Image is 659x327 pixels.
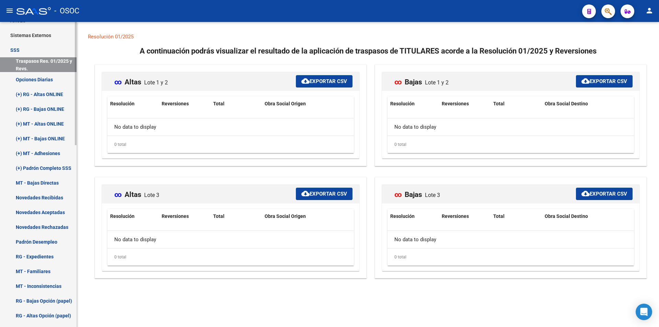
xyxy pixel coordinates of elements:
div: No data to display [107,118,354,136]
span: ∞ [114,190,122,199]
span: Resolución [110,101,135,106]
mat-icon: cloud_download [301,77,310,85]
span: ∞ [394,78,402,86]
div: 0 total [107,248,354,266]
mat-icon: cloud_download [581,189,590,198]
span: Obra Social Destino [545,213,588,219]
datatable-header-cell: Reversiones [159,209,210,224]
span: Lote 3 [425,192,440,198]
mat-icon: person [645,7,654,15]
span: Exportar CSV [581,78,627,84]
span: Exportar CSV [301,191,347,197]
mat-card-title: Altas [114,186,162,198]
div: No data to display [388,231,634,248]
datatable-header-cell: Obra Social Destino [542,209,634,224]
datatable-header-cell: Total [210,96,262,111]
datatable-header-cell: Resolución [107,209,159,224]
datatable-header-cell: Total [490,96,542,111]
span: Obra Social Origen [265,101,306,106]
span: Total [213,101,224,106]
span: Total [493,101,505,106]
mat-card-title: Altas [114,73,171,86]
mat-card-title: Bajas [394,186,443,198]
button: Exportar CSV [576,75,633,87]
datatable-header-cell: Resolución [388,96,439,111]
span: Obra Social Destino [545,101,588,106]
datatable-header-cell: Reversiones [439,96,490,111]
button: Exportar CSV [576,188,633,200]
span: - OSOC [54,3,79,19]
span: Reversiones [442,101,469,106]
button: Exportar CSV [296,188,352,200]
span: Total [493,213,505,219]
span: Lote 3 [144,192,159,198]
datatable-header-cell: Reversiones [439,209,490,224]
mat-icon: cloud_download [301,189,310,198]
datatable-header-cell: Total [490,209,542,224]
datatable-header-cell: Reversiones [159,96,210,111]
mat-icon: menu [5,7,14,15]
span: Reversiones [162,101,189,106]
span: Resolución [390,101,415,106]
span: Exportar CSV [301,78,347,84]
span: ∞ [114,78,122,86]
span: Exportar CSV [581,191,627,197]
mat-card-title: Bajas [394,73,451,86]
datatable-header-cell: Obra Social Origen [262,96,354,111]
div: 0 total [107,136,354,153]
span: Obra Social Origen [265,213,306,219]
div: 0 total [388,248,634,266]
h2: A continuación podrás visualizar el resultado de la aplicación de traspasos de TITULARES acorde a... [140,45,597,58]
datatable-header-cell: Obra Social Destino [542,96,634,111]
datatable-header-cell: Resolución [107,96,159,111]
span: Reversiones [442,213,469,219]
div: No data to display [388,118,634,136]
datatable-header-cell: Obra Social Origen [262,209,354,224]
div: 0 total [388,136,634,153]
span: Lote 1 y 2 [425,79,449,86]
datatable-header-cell: Total [210,209,262,224]
datatable-header-cell: Resolución [388,209,439,224]
span: Resolución [110,213,135,219]
a: Resolución 01/2025 [88,34,134,40]
span: Lote 1 y 2 [144,79,168,86]
span: Total [213,213,224,219]
div: Open Intercom Messenger [636,304,652,320]
div: No data to display [107,231,354,248]
button: Exportar CSV [296,75,352,87]
span: ∞ [394,190,402,199]
span: Resolución [390,213,415,219]
mat-icon: cloud_download [581,77,590,85]
span: Reversiones [162,213,189,219]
